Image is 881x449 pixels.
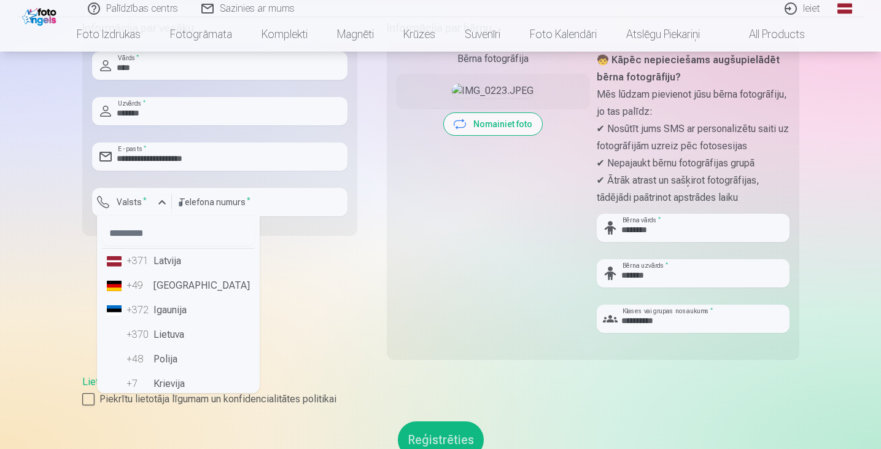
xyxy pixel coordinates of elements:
[322,17,389,52] a: Magnēti
[126,377,151,391] div: +7
[102,322,255,347] li: Lietuva
[515,17,611,52] a: Foto kalendāri
[112,196,152,208] label: Valsts
[597,86,790,120] p: Mēs lūdzam pievienot jūsu bērna fotogrāfiju, jo tas palīdz:
[389,17,450,52] a: Krūzes
[597,120,790,155] p: ✔ Nosūtīt jums SMS ar personalizētu saiti uz fotogrāfijām uzreiz pēc fotosesijas
[102,298,255,322] li: Igaunija
[92,216,172,226] div: Lauks ir obligāts
[92,188,172,216] button: Valsts*
[611,17,715,52] a: Atslēgu piekariņi
[597,172,790,206] p: ✔ Ātrāk atrast un sašķirot fotogrāfijas, tādējādi paātrinot apstrādes laiku
[102,273,255,298] li: [GEOGRAPHIC_DATA]
[82,375,799,407] div: ,
[597,54,780,83] strong: 🧒 Kāpēc nepieciešams augšupielādēt bērna fotogrāfiju?
[126,303,151,318] div: +372
[444,113,542,135] button: Nomainiet foto
[247,17,322,52] a: Komplekti
[82,376,160,388] a: Lietošanas līgums
[397,52,589,66] div: Bērna fotogrāfija
[126,327,151,342] div: +370
[450,17,515,52] a: Suvenīri
[22,5,60,26] img: /fa1
[82,392,799,407] label: Piekrītu lietotāja līgumam un konfidencialitātes politikai
[62,17,155,52] a: Foto izdrukas
[102,347,255,372] li: Polija
[102,249,255,273] li: Latvija
[715,17,820,52] a: All products
[452,84,534,98] img: IMG_0223.JPEG
[126,278,151,293] div: +49
[126,254,151,268] div: +371
[155,17,247,52] a: Fotogrāmata
[126,352,151,367] div: +48
[102,372,255,396] li: Krievija
[597,155,790,172] p: ✔ Nepajaukt bērnu fotogrāfijas grupā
